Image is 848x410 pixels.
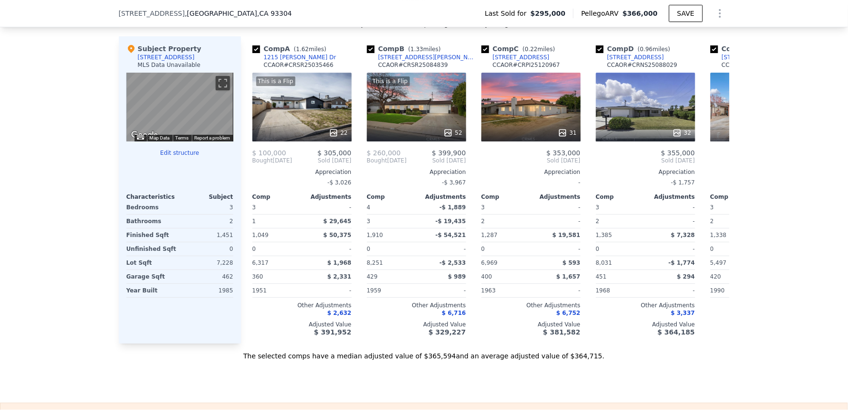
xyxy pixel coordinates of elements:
div: Appreciation [252,168,352,176]
div: 22 [329,128,347,138]
div: 31 [558,128,576,138]
div: Comp C [482,44,559,54]
div: Map [126,73,233,141]
div: 2 [596,215,644,228]
span: Bought [367,157,387,164]
div: 1215 [PERSON_NAME] Dr [264,54,336,61]
span: 1,910 [367,232,383,238]
div: Comp D [596,44,674,54]
span: 400 [482,273,492,280]
span: $ 100,000 [252,149,286,157]
span: ( miles) [290,46,330,53]
div: Comp [252,193,302,201]
div: Adjusted Value [482,321,581,328]
span: $ 1,968 [327,259,351,266]
span: $ 260,000 [367,149,401,157]
span: $ 50,375 [324,232,352,238]
span: 8,251 [367,259,383,266]
div: CCAOR # CRSR25084839 [378,61,448,69]
span: $ 329,227 [429,328,466,336]
div: Other Adjustments [482,302,581,309]
span: $ 391,952 [314,328,351,336]
div: - [533,242,581,256]
span: 420 [711,273,722,280]
button: Show Options [711,4,730,23]
div: - [533,201,581,214]
span: , CA 93304 [257,10,292,17]
span: -$ 54,521 [436,232,466,238]
div: [STREET_ADDRESS][PERSON_NAME] [722,54,821,61]
span: $ 593 [563,259,581,266]
a: [STREET_ADDRESS] [482,54,550,61]
span: 1.33 [410,46,423,53]
span: $ 294 [677,273,695,280]
div: [STREET_ADDRESS] [493,54,550,61]
a: Terms (opens in new tab) [176,135,189,140]
div: 1963 [482,284,529,297]
div: 1968 [596,284,644,297]
span: 0 [711,246,714,252]
button: Toggle fullscreen view [216,76,230,90]
a: [STREET_ADDRESS][PERSON_NAME] [711,54,821,61]
div: Subject Property [126,44,201,54]
span: $295,000 [531,9,566,18]
div: Bedrooms [126,201,178,214]
div: Adjustments [417,193,466,201]
div: 32 [672,128,691,138]
span: Sold [DATE] [711,157,810,164]
div: 7,228 [182,256,233,270]
span: ( miles) [634,46,674,53]
div: Adjusted Value [367,321,466,328]
span: $ 381,582 [543,328,580,336]
div: Appreciation [596,168,695,176]
div: Other Adjustments [596,302,695,309]
span: -$ 1,774 [669,259,695,266]
span: 1,287 [482,232,498,238]
div: MLS Data Unavailable [138,61,201,69]
span: Last Sold for [485,9,531,18]
span: 1,385 [596,232,612,238]
div: 1985 [182,284,233,297]
button: Keyboard shortcuts [137,135,144,140]
div: CCAOR # CRNS25088029 [607,61,678,69]
div: [STREET_ADDRESS][PERSON_NAME] [378,54,478,61]
a: [STREET_ADDRESS][PERSON_NAME] [367,54,478,61]
span: 0.96 [640,46,653,53]
span: 0.22 [525,46,538,53]
div: CCAOR # CRNS24243071 [722,61,792,69]
span: $ 353,000 [546,149,580,157]
div: Comp [367,193,417,201]
div: 0 [182,242,233,256]
span: -$ 3,026 [327,179,351,186]
span: $ 6,752 [556,310,580,316]
a: Open this area in Google Maps (opens a new window) [129,129,160,141]
div: - [482,176,581,189]
div: Appreciation [367,168,466,176]
button: Edit structure [126,149,233,157]
span: 1.62 [296,46,309,53]
span: 3 [711,204,714,211]
div: Adjusted Value [711,321,810,328]
div: 52 [443,128,462,138]
span: 1,049 [252,232,269,238]
span: $ 29,645 [324,218,352,225]
div: Appreciation [482,168,581,176]
div: Subject [180,193,233,201]
span: 8,031 [596,259,612,266]
span: -$ 19,435 [436,218,466,225]
div: Finished Sqft [126,228,178,242]
div: Adjusted Value [596,321,695,328]
span: 0 [596,246,600,252]
span: Sold [DATE] [482,157,581,164]
div: Comp B [367,44,445,54]
div: Lot Sqft [126,256,178,270]
div: Adjusted Value [252,321,352,328]
span: $ 6,716 [442,310,466,316]
span: ( miles) [519,46,559,53]
div: - [419,242,466,256]
span: Sold [DATE] [407,157,466,164]
div: Appreciation [711,168,810,176]
span: $ 7,328 [671,232,695,238]
span: 360 [252,273,263,280]
div: 2 [182,215,233,228]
